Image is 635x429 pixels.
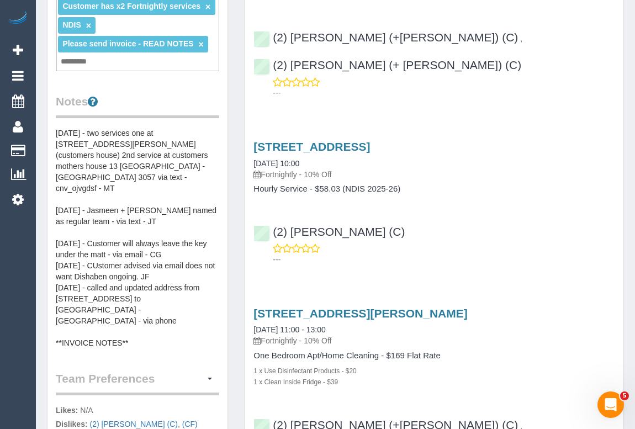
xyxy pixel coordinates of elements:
[199,40,204,49] a: ×
[62,2,200,10] span: Customer has x2 Fortnightly services
[253,367,356,375] small: 1 x Use Disinfectant Products - $20
[56,128,219,348] pre: [DATE] - two services one at [STREET_ADDRESS][PERSON_NAME] (customers house) 2nd service at custo...
[86,21,91,30] a: ×
[7,11,29,27] img: Automaid Logo
[520,34,522,43] span: ,
[253,159,299,168] a: [DATE] 10:00
[80,406,93,415] span: N/A
[89,420,177,428] a: (2) [PERSON_NAME] (C)
[253,325,325,334] a: [DATE] 11:00 - 13:00
[253,307,467,320] a: [STREET_ADDRESS][PERSON_NAME]
[253,140,370,153] a: [STREET_ADDRESS]
[597,391,624,418] iframe: Intercom live chat
[253,184,615,194] h4: Hourly Service - $58.03 (NDIS 2025-26)
[62,20,81,29] span: NDIS
[253,31,518,44] a: (2) [PERSON_NAME] (+[PERSON_NAME]) (C)
[56,93,219,118] legend: Notes
[273,87,615,98] p: ---
[205,2,210,12] a: ×
[56,405,78,416] label: Likes:
[253,335,615,346] p: Fortnightly - 10% Off
[62,39,193,48] span: Please send invoice - READ NOTES
[253,225,405,238] a: (2) [PERSON_NAME] (C)
[89,420,179,428] span: ,
[273,254,615,265] p: ---
[253,351,615,361] h4: One Bedroom Apt/Home Cleaning - $169 Flat Rate
[253,59,521,71] a: (2) [PERSON_NAME] (+ [PERSON_NAME]) (C)
[253,378,338,386] small: 1 x Clean Inside Fridge - $39
[56,370,219,395] legend: Team Preferences
[253,169,615,180] p: Fortnightly - 10% Off
[620,391,629,400] span: 5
